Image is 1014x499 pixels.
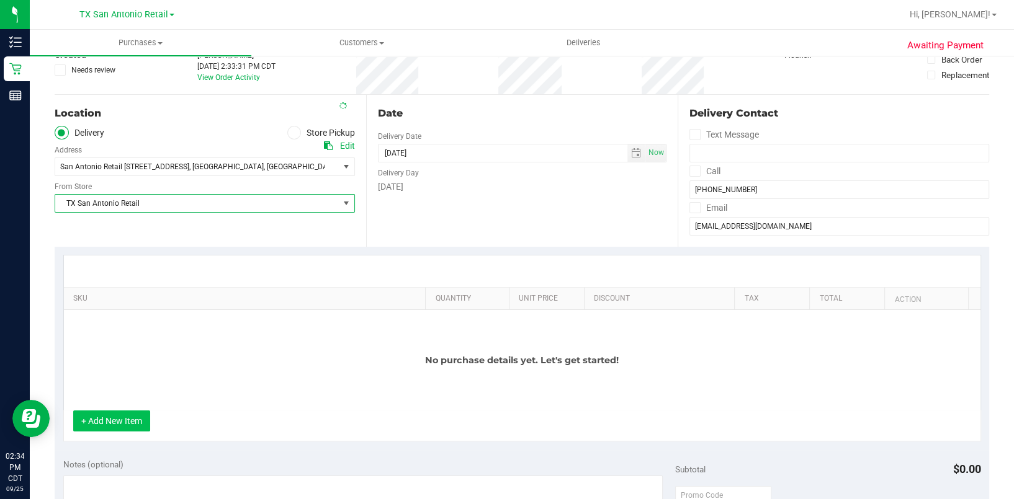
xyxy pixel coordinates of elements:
[12,400,50,437] iframe: Resource center
[594,294,729,304] a: Discount
[197,73,260,82] a: View Order Activity
[689,180,989,199] input: Format: (999) 999-9999
[264,162,338,171] span: , [GEOGRAPHIC_DATA]
[64,310,980,410] div: No purchase details yet. Let's get started!
[436,294,505,304] a: Quantity
[55,126,104,140] label: Delivery
[60,162,189,171] span: San Antonio Retail [STREET_ADDRESS]
[324,139,333,152] div: Copy address to clipboard
[339,195,354,212] span: select
[30,30,251,56] a: Purchases
[251,30,473,56] a: Customers
[689,199,727,217] label: Email
[339,158,354,175] span: select
[55,144,82,156] label: Address
[55,195,339,212] span: TX San Antonio Retail
[340,139,355,152] div: Edit
[9,89,22,102] inline-svg: Reports
[63,459,123,469] span: Notes (optional)
[378,131,421,142] label: Delivery Date
[941,69,989,81] div: Replacement
[79,9,168,20] span: TX San Antonio Retail
[6,451,24,484] p: 02:34 PM CDT
[30,37,251,48] span: Purchases
[252,37,472,48] span: Customers
[378,180,666,193] div: [DATE]
[645,144,666,162] span: select
[73,294,421,304] a: SKU
[646,144,667,162] span: Set Current date
[550,37,617,48] span: Deliveries
[55,106,355,121] div: Location
[689,126,759,144] label: Text Message
[910,9,990,19] span: Hi, [PERSON_NAME]!
[941,53,982,66] div: Back Order
[627,144,645,162] span: select
[73,410,150,431] button: + Add New Item
[519,294,579,304] a: Unit Price
[819,294,879,304] a: Total
[9,36,22,48] inline-svg: Inventory
[9,63,22,75] inline-svg: Retail
[689,106,989,121] div: Delivery Contact
[744,294,804,304] a: Tax
[189,162,264,171] span: , [GEOGRAPHIC_DATA]
[55,181,92,192] label: From Store
[378,106,666,121] div: Date
[71,64,115,76] span: Needs review
[907,38,984,53] span: Awaiting Payment
[6,484,24,493] p: 09/25
[689,144,989,162] input: Format: (999) 999-9999
[197,61,276,72] div: [DATE] 2:33:31 PM CDT
[378,167,419,179] label: Delivery Day
[675,464,706,474] span: Subtotal
[689,162,720,180] label: Call
[287,126,356,140] label: Store Pickup
[953,462,981,475] span: $0.00
[473,30,694,56] a: Deliveries
[884,288,967,310] th: Action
